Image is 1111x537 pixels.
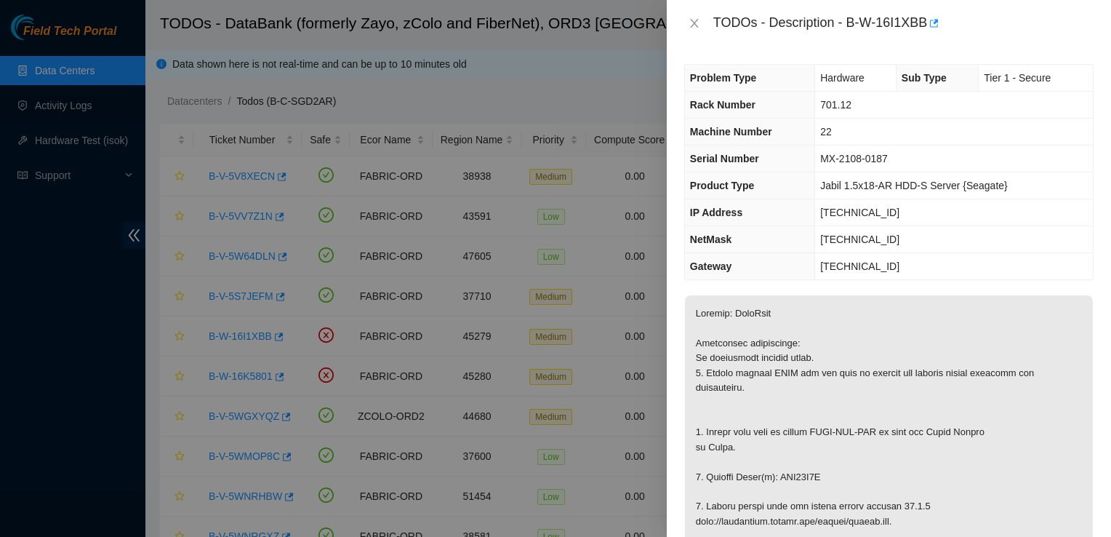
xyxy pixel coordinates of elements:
[690,260,732,272] span: Gateway
[690,153,759,164] span: Serial Number
[820,126,832,138] span: 22
[820,207,899,218] span: [TECHNICAL_ID]
[689,17,700,29] span: close
[820,180,1008,191] span: Jabil 1.5x18-AR HDD-S Server {Seagate}
[820,234,899,245] span: [TECHNICAL_ID]
[820,72,865,84] span: Hardware
[690,99,755,111] span: Rack Number
[713,12,1094,35] div: TODOs - Description - B-W-16I1XBB
[690,126,772,138] span: Machine Number
[690,180,754,191] span: Product Type
[820,99,851,111] span: 701.12
[820,153,888,164] span: MX-2108-0187
[690,72,757,84] span: Problem Type
[684,17,705,31] button: Close
[690,207,742,218] span: IP Address
[690,234,732,245] span: NetMask
[902,72,947,84] span: Sub Type
[820,260,899,272] span: [TECHNICAL_ID]
[984,72,1051,84] span: Tier 1 - Secure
